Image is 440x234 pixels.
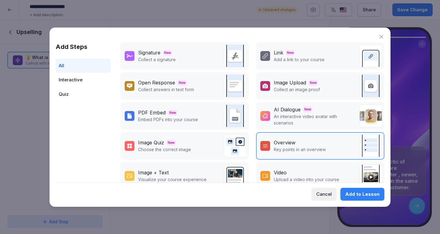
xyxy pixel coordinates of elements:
span: New [167,140,176,146]
span: New [163,50,172,56]
div: Video [274,169,287,176]
p: An interactive video avatar with scenarios [274,113,356,126]
div: Quiz [56,87,111,102]
div: Signature [138,49,160,56]
span: New [168,110,177,116]
img: text_image.png [224,165,246,187]
img: overview.svg [359,135,382,157]
img: signature.svg [224,45,246,67]
div: Image Quiz [138,139,164,146]
p: Embed PDFs into your course [138,116,198,123]
div: Image Upload [274,79,306,86]
span: New [303,106,312,112]
div: AI Dialogue [274,106,301,113]
p: Key points in an overview [274,146,326,153]
button: Add to Lesson [340,188,384,201]
img: image_quiz.svg [224,135,246,157]
img: video.png [359,165,382,187]
span: New [309,80,318,86]
button: Cancel [311,188,337,201]
img: link.svg [359,45,382,67]
span: New [178,80,187,86]
div: PDF Embed [138,109,166,116]
div: Add to Lesson [345,191,380,198]
div: Cancel [316,191,332,198]
p: Choose the correct image [138,146,191,153]
img: ai_dialogue.png [359,105,382,127]
img: image_upload.svg [359,75,382,97]
p: Collect a signature [138,56,176,63]
p: Add a link to your course [274,56,324,63]
div: Image + Text [138,169,169,176]
div: Interactive [56,73,111,87]
div: Open Response [138,79,175,86]
p: Upload a video into your course [274,176,339,183]
img: text_response.svg [224,75,246,97]
img: pdf_embed.svg [224,105,246,127]
span: New [286,50,295,56]
p: Collect answers in text form [138,86,194,93]
div: Overview [274,139,295,146]
p: Collect an image proof [274,86,320,93]
div: Link [274,49,283,56]
h1: Add Steps [56,42,111,51]
div: All [56,59,111,73]
p: Visualize your course experience [138,176,207,183]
